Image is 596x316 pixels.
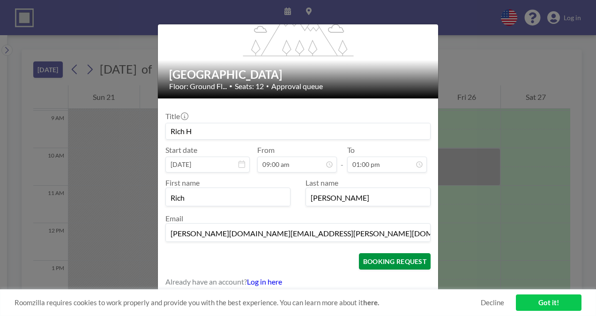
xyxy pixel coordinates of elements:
[166,226,430,241] input: Email
[363,298,379,307] a: here.
[166,123,430,139] input: Guest reservation
[165,112,187,121] label: Title
[165,214,183,223] label: Email
[15,298,481,307] span: Roomzilla requires cookies to work properly and provide you with the best experience. You can lea...
[347,145,355,155] label: To
[359,253,431,270] button: BOOKING REQUEST
[341,149,343,169] span: -
[481,298,504,307] a: Decline
[166,190,290,206] input: First name
[169,82,227,91] span: Floor: Ground Fl...
[235,82,264,91] span: Seats: 12
[165,178,200,187] label: First name
[257,145,275,155] label: From
[165,145,197,155] label: Start date
[169,68,428,82] h2: [GEOGRAPHIC_DATA]
[516,294,581,311] a: Got it!
[229,83,232,90] span: •
[306,190,430,206] input: Last name
[271,82,323,91] span: Approval queue
[305,178,338,187] label: Last name
[247,277,282,286] a: Log in here
[266,83,269,89] span: •
[165,277,247,286] span: Already have an account?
